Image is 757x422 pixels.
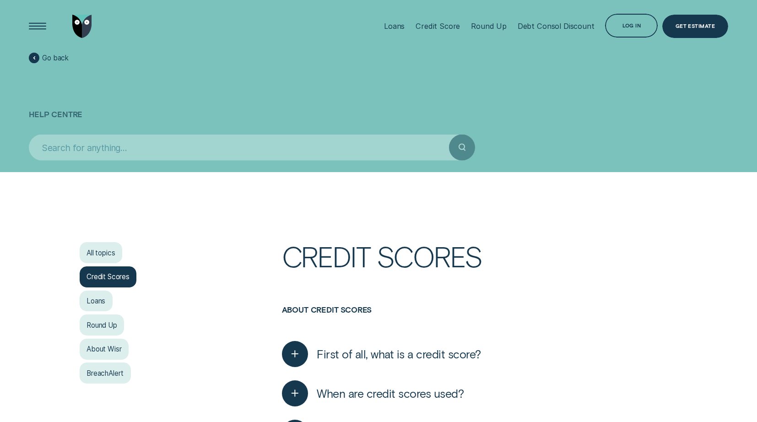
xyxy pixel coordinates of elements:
div: Debt Consol Discount [518,22,595,31]
span: Go back [42,54,69,62]
button: Log in [605,14,658,38]
a: Loans [80,291,113,312]
button: Submit your search query. [449,134,475,160]
a: Round Up [80,314,124,335]
a: Go back [29,53,69,63]
a: BreachAlert [80,362,131,384]
span: First of all, what is a credit score? [317,347,481,361]
a: Credit Scores [80,266,137,287]
input: Search for anything... [29,134,449,160]
h1: Credit Scores [282,242,678,305]
a: All topics [80,242,122,263]
span: When are credit scores used? [317,386,464,400]
img: Wisr [72,15,92,38]
div: Credit Score [416,22,460,31]
div: Round Up [471,22,507,31]
button: Open Menu [26,15,49,38]
div: Loans [384,22,405,31]
h1: Help Centre [29,70,728,130]
button: When are credit scores used? [282,380,464,406]
h3: About credit scores [282,305,678,334]
a: Get Estimate [662,15,728,38]
a: About Wisr [80,339,129,360]
button: First of all, what is a credit score? [282,341,481,367]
